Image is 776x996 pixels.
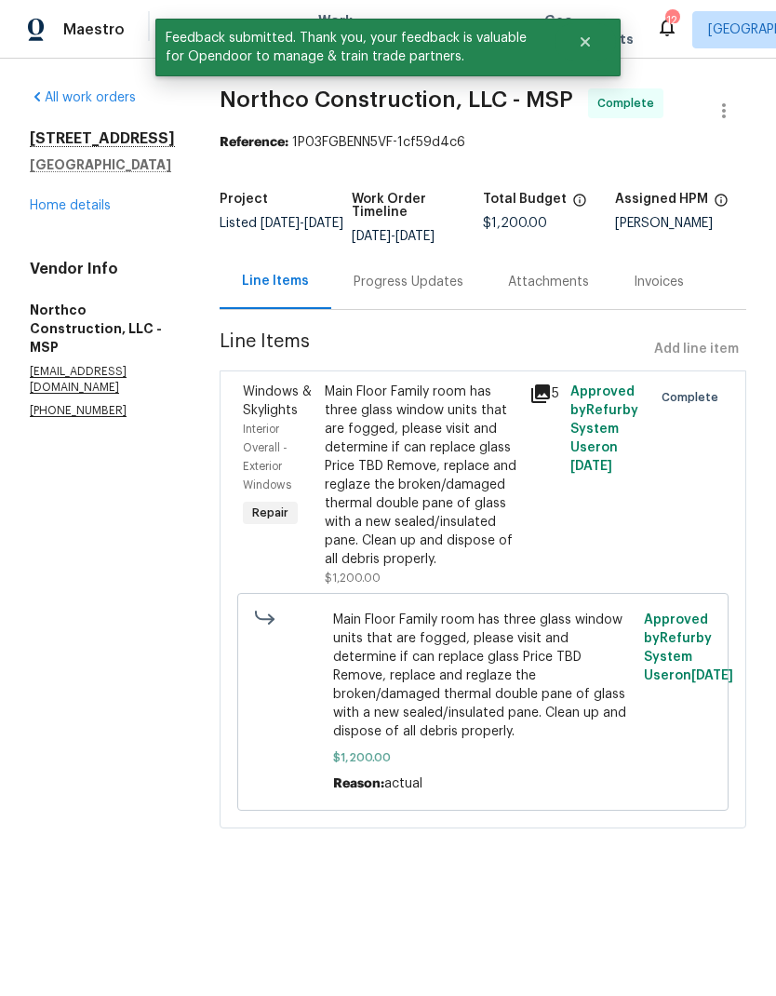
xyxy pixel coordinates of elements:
[242,272,309,290] div: Line Items
[352,230,435,243] span: -
[555,23,616,61] button: Close
[63,20,125,39] span: Maestro
[220,332,647,367] span: Line Items
[615,217,747,230] div: [PERSON_NAME]
[570,460,612,473] span: [DATE]
[325,572,381,584] span: $1,200.00
[352,193,484,219] h5: Work Order Timeline
[483,217,547,230] span: $1,200.00
[384,777,422,790] span: actual
[220,217,343,230] span: Listed
[220,136,288,149] b: Reference:
[220,193,268,206] h5: Project
[572,193,587,217] span: The total cost of line items that have been proposed by Opendoor. This sum includes line items th...
[644,613,733,682] span: Approved by Refurby System User on
[662,388,726,407] span: Complete
[483,193,567,206] h5: Total Budget
[30,91,136,104] a: All work orders
[714,193,729,217] span: The hpm assigned to this work order.
[30,199,111,212] a: Home details
[318,11,366,48] span: Work Orders
[220,88,573,111] span: Northco Construction, LLC - MSP
[243,385,312,417] span: Windows & Skylights
[245,504,296,522] span: Repair
[325,383,518,569] div: Main Floor Family room has three glass window units that are fogged, please visit and determine i...
[333,611,634,741] span: Main Floor Family room has three glass window units that are fogged, please visit and determine i...
[395,230,435,243] span: [DATE]
[634,273,684,291] div: Invoices
[30,260,175,278] h4: Vendor Info
[30,301,175,357] h5: Northco Construction, LLC - MSP
[243,424,291,491] span: Interior Overall - Exterior Windows
[544,11,634,48] span: Geo Assignments
[352,230,391,243] span: [DATE]
[597,94,662,113] span: Complete
[261,217,300,230] span: [DATE]
[508,273,589,291] div: Attachments
[665,11,678,30] div: 12
[570,385,638,473] span: Approved by Refurby System User on
[155,19,555,76] span: Feedback submitted. Thank you, your feedback is valuable for Opendoor to manage & train trade par...
[354,273,463,291] div: Progress Updates
[333,777,384,790] span: Reason:
[304,217,343,230] span: [DATE]
[333,748,634,767] span: $1,200.00
[615,193,708,206] h5: Assigned HPM
[261,217,343,230] span: -
[220,133,746,152] div: 1P03FGBENN5VF-1cf59d4c6
[529,383,559,405] div: 5
[691,669,733,682] span: [DATE]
